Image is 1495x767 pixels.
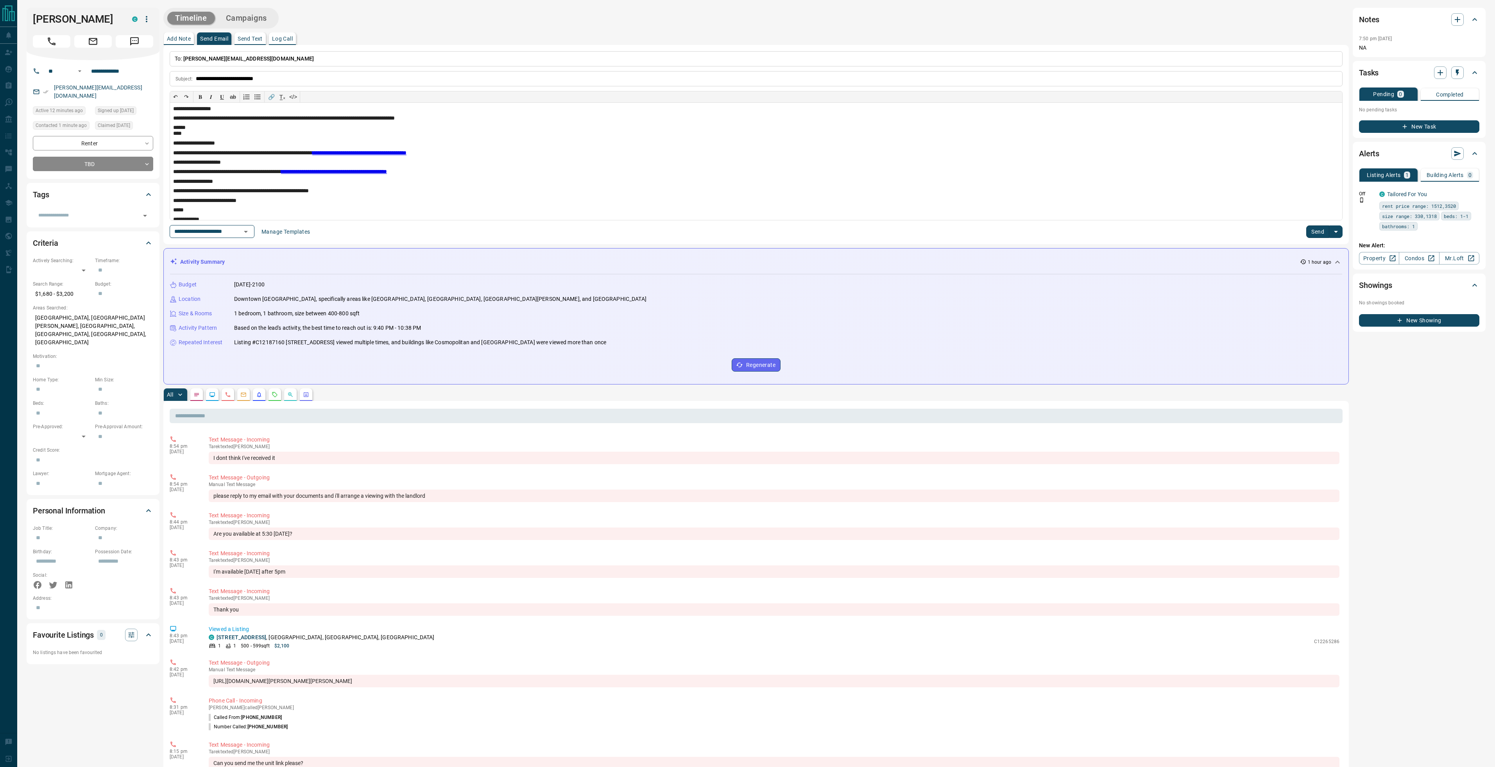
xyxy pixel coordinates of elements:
p: 7:50 pm [DATE] [1359,36,1392,41]
a: Condos [1399,252,1439,265]
p: Text Message - Outgoing [209,474,1339,482]
p: Downtown [GEOGRAPHIC_DATA], specifically areas like [GEOGRAPHIC_DATA], [GEOGRAPHIC_DATA], [GEOGRA... [234,295,646,303]
p: [DATE] [170,710,197,715]
p: Subject: [175,75,193,82]
p: 8:43 pm [170,595,197,601]
p: Location [179,295,201,303]
p: Tarek texted [PERSON_NAME] [209,749,1339,754]
div: condos.ca [132,16,138,22]
p: Send Email [200,36,228,41]
p: No showings booked [1359,299,1479,306]
p: [DATE] [170,563,197,568]
button: Send [1306,225,1329,238]
h1: [PERSON_NAME] [33,13,120,25]
button: Bullet list [252,91,263,102]
p: No listings have been favourited [33,649,153,656]
div: condos.ca [1379,191,1385,197]
p: , [GEOGRAPHIC_DATA], [GEOGRAPHIC_DATA], [GEOGRAPHIC_DATA] [217,633,435,642]
a: Property [1359,252,1399,265]
p: [DATE] [170,638,197,644]
p: Home Type: [33,376,91,383]
p: Birthday: [33,548,91,555]
p: Add Note [167,36,191,41]
p: 8:43 pm [170,557,197,563]
p: Off [1359,190,1375,197]
span: Contacted 1 minute ago [36,122,87,129]
div: Personal Information [33,501,153,520]
p: Tarek texted [PERSON_NAME] [209,520,1339,525]
p: 0 [99,631,103,639]
p: [DATE] [170,487,197,492]
p: Baths: [95,400,153,407]
div: I'm available [DATE] after 5pm [209,565,1339,578]
p: Text Message - Incoming [209,511,1339,520]
p: No pending tasks [1359,104,1479,116]
p: Possession Date: [95,548,153,555]
span: [PERSON_NAME][EMAIL_ADDRESS][DOMAIN_NAME] [183,55,314,62]
h2: Alerts [1359,147,1379,160]
span: Claimed [DATE] [98,122,130,129]
div: Sat Aug 09 2025 [95,106,153,117]
div: Showings [1359,276,1479,295]
p: Listing Alerts [1367,172,1401,178]
button: 𝐁 [195,91,206,102]
p: [DATE] [170,525,197,530]
p: 1 hour ago [1308,259,1331,266]
p: Viewed a Listing [209,625,1339,633]
p: NA [1359,44,1479,52]
div: TBD [33,157,153,171]
p: Phone Call - Incoming [209,697,1339,705]
p: Text Message [209,482,1339,487]
p: Budget: [95,281,153,288]
button: Campaigns [218,12,275,25]
p: Social: [33,572,91,579]
p: Min Size: [95,376,153,383]
p: [PERSON_NAME] called [PERSON_NAME] [209,705,1339,710]
p: [DATE] [170,601,197,606]
p: Text Message - Incoming [209,587,1339,595]
p: Areas Searched: [33,304,153,311]
p: 8:44 pm [170,519,197,525]
div: Renter [33,136,153,150]
p: Credit Score: [33,447,153,454]
h2: Showings [1359,279,1392,291]
span: manual [209,667,225,672]
p: Lawyer: [33,470,91,477]
h2: Tasks [1359,66,1379,79]
p: 1 [233,642,236,649]
a: [STREET_ADDRESS] [217,634,266,640]
p: $1,680 - $3,200 [33,288,91,300]
button: 𝑰 [206,91,217,102]
p: Repeated Interest [179,338,222,347]
span: size range: 330,1318 [1382,212,1437,220]
p: Budget [179,281,197,289]
p: Actively Searching: [33,257,91,264]
p: 1 [1405,172,1409,178]
p: Job Title: [33,525,91,532]
a: Mr.Loft [1439,252,1479,265]
p: [DATE] [170,449,197,454]
span: 𝐔 [220,94,224,100]
span: Call [33,35,70,48]
a: [PERSON_NAME][EMAIL_ADDRESS][DOMAIN_NAME] [54,84,142,99]
p: Activity Pattern [179,324,217,332]
p: Building Alerts [1427,172,1464,178]
p: [GEOGRAPHIC_DATA], [GEOGRAPHIC_DATA][PERSON_NAME], [GEOGRAPHIC_DATA], [GEOGRAPHIC_DATA], [GEOGRAP... [33,311,153,349]
p: Listing #C12187160 [STREET_ADDRESS] viewed multiple times, and buildings like Cosmopolitan and [G... [234,338,606,347]
p: C12265286 [1314,638,1339,645]
div: I dont think I've received it [209,452,1339,464]
span: [PHONE_NUMBER] [247,724,288,729]
p: All [167,392,173,397]
p: 8:42 pm [170,667,197,672]
div: Tags [33,185,153,204]
p: Text Message - Outgoing [209,659,1339,667]
div: Activity Summary1 hour ago [170,255,1342,269]
svg: Calls [225,392,231,398]
p: Motivation: [33,353,153,360]
p: [DATE] [170,754,197,760]
h2: Personal Information [33,504,105,517]
p: Search Range: [33,281,91,288]
button: T̲ₓ [277,91,288,102]
button: Manage Templates [257,225,315,238]
p: Tarek texted [PERSON_NAME] [209,595,1339,601]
